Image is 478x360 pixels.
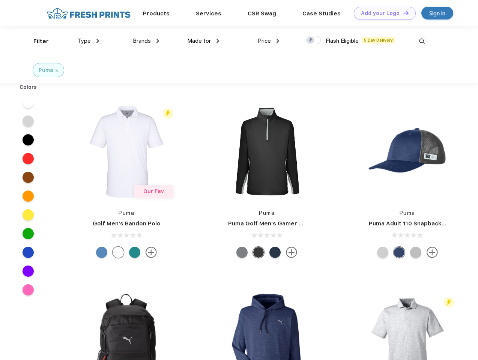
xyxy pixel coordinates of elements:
[394,247,405,258] div: Peacoat with Qut Shd
[163,108,173,118] img: flash_active_toggle.svg
[143,10,170,17] a: Products
[429,9,445,18] div: Sign in
[143,188,164,194] span: Our Fav
[362,37,395,43] span: 5 Day Delivery
[248,10,276,17] a: CSR Swag
[129,247,140,258] div: Green Lagoon
[56,69,58,72] img: filter_cancel.svg
[78,37,91,44] span: Type
[361,10,400,16] div: Add your Logo
[427,247,438,258] img: more.svg
[187,37,211,44] span: Made for
[286,247,297,258] img: more.svg
[14,83,43,91] div: Colors
[93,220,161,227] a: Golf Men's Bandon Polo
[39,66,53,74] div: Puma
[358,102,457,202] img: func=resize&h=266
[258,37,271,44] span: Price
[156,39,159,43] img: dropdown.png
[416,35,428,48] img: desktop_search.svg
[77,102,176,202] img: func=resize&h=266
[133,37,151,44] span: Brands
[444,297,454,307] img: flash_active_toggle.svg
[403,11,409,15] img: DT
[410,247,421,258] div: Quarry with Brt Whit
[236,247,248,258] div: Quiet Shade
[217,102,317,202] img: func=resize&h=266
[196,10,221,17] a: Services
[96,247,107,258] div: Lake Blue
[377,247,388,258] div: Quarry Brt Whit
[277,39,279,43] img: dropdown.png
[119,210,134,216] a: Puma
[269,247,281,258] div: Navy Blazer
[326,37,359,44] span: Flash Eligible
[33,37,49,46] div: Filter
[400,210,415,216] a: Puma
[96,39,99,43] img: dropdown.png
[259,210,275,216] a: Puma
[421,7,453,19] a: Sign in
[253,247,264,258] div: Puma Black
[216,39,219,43] img: dropdown.png
[228,220,347,227] a: Puma Golf Men's Gamer Golf Quarter-Zip
[113,247,124,258] div: Bright White
[45,7,133,20] img: fo%20logo%202.webp
[146,247,157,258] img: more.svg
